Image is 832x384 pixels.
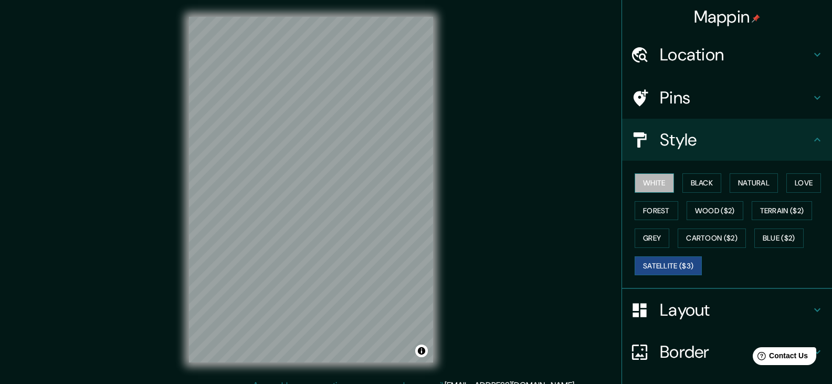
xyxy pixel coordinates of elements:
[752,201,813,221] button: Terrain ($2)
[660,87,811,108] h4: Pins
[622,34,832,76] div: Location
[622,119,832,161] div: Style
[635,173,674,193] button: White
[660,129,811,150] h4: Style
[635,201,678,221] button: Forest
[752,14,760,23] img: pin-icon.png
[786,173,821,193] button: Love
[730,173,778,193] button: Natural
[635,256,702,276] button: Satellite ($3)
[660,299,811,320] h4: Layout
[635,229,669,248] button: Grey
[622,289,832,331] div: Layout
[694,6,761,27] h4: Mappin
[660,44,811,65] h4: Location
[754,229,804,248] button: Blue ($2)
[622,77,832,119] div: Pins
[739,343,820,372] iframe: Help widget launcher
[189,17,433,362] canvas: Map
[415,345,428,357] button: Toggle attribution
[687,201,743,221] button: Wood ($2)
[622,331,832,373] div: Border
[660,341,811,362] h4: Border
[682,173,722,193] button: Black
[678,229,746,248] button: Cartoon ($2)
